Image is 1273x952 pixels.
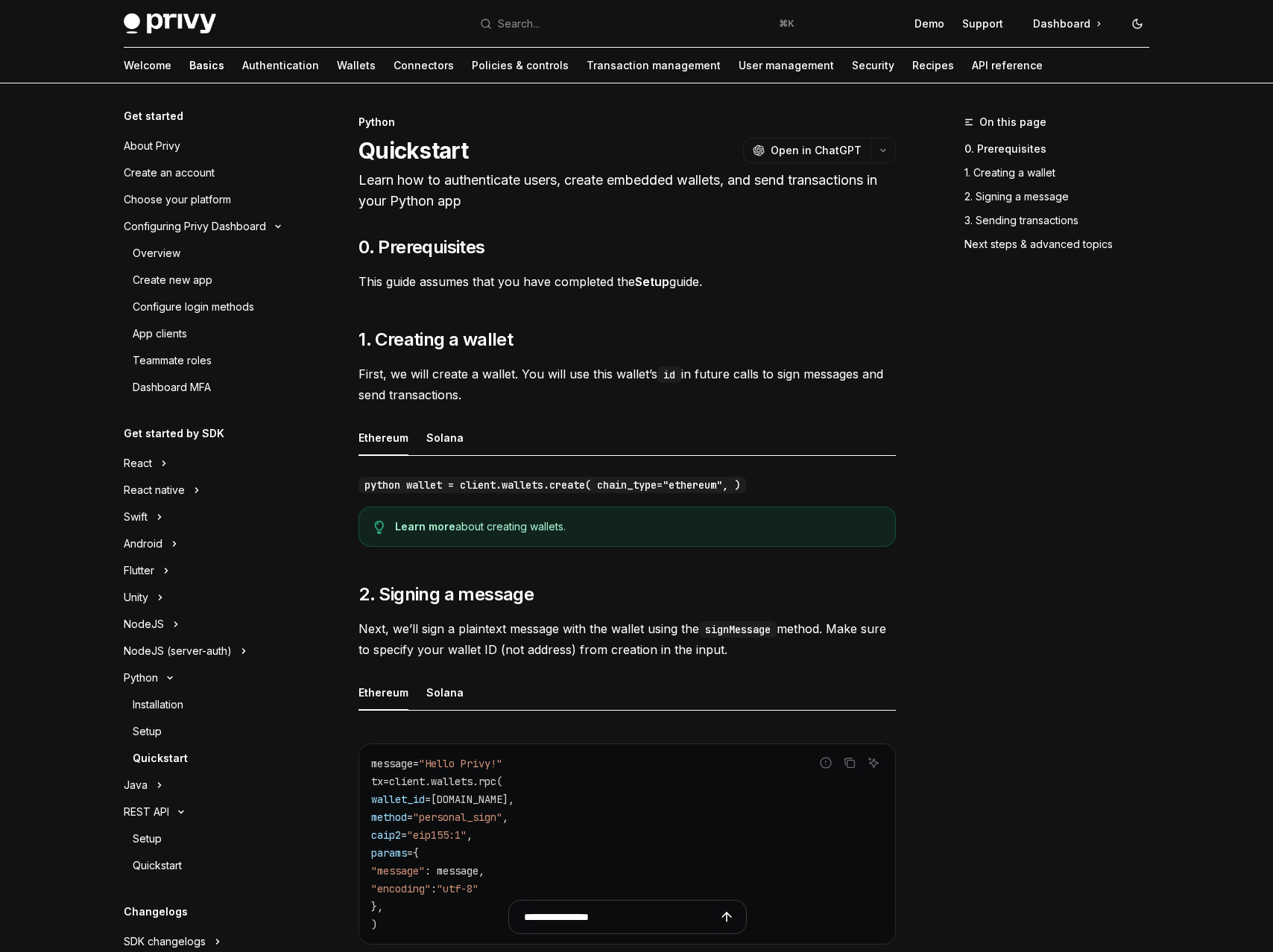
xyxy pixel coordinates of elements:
div: Create an account [124,164,215,182]
a: Quickstart [112,745,303,772]
span: First, we will create a wallet. You will use this wallet’s in future calls to sign messages and s... [358,364,896,405]
p: Learn how to authenticate users, create embedded wallets, and send transactions in your Python app [358,170,896,212]
span: = [425,793,431,806]
span: = [407,810,413,824]
div: App clients [133,325,187,343]
button: Send message [716,907,737,927]
span: caip2 [371,828,401,842]
span: wallet_id [371,793,425,806]
a: Wallets [337,48,376,83]
code: python wallet = client.wallets.create( chain_type="ethereum", ) [358,477,746,493]
button: Ethereum [358,675,408,710]
span: = [401,828,407,842]
a: User management [739,48,834,83]
button: Search...⌘K [470,10,803,37]
a: Choose your platform [112,186,303,213]
span: 2. Signing a message [358,583,534,606]
div: Search... [498,15,540,33]
button: Solana [426,420,464,455]
button: Toggle dark mode [1125,12,1149,36]
div: NodeJS (server-auth) [124,642,232,660]
a: About Privy [112,133,303,159]
span: { [413,846,419,860]
a: Setup [635,274,669,289]
div: NodeJS [124,615,164,633]
code: signMessage [699,621,777,638]
span: "Hello Privy!" [419,757,502,770]
div: about creating wallets. [395,519,880,534]
a: Create an account [112,159,303,186]
div: Choose your platform [124,191,231,209]
a: 0. Prerequisites [964,137,1161,161]
a: Basics [189,48,224,83]
h5: Get started by SDK [124,425,224,442]
div: Setup [133,830,162,848]
div: Flutter [124,562,154,580]
a: 2. Signing a message [964,185,1161,209]
div: Create new app [133,271,212,289]
a: Setup [112,825,303,852]
span: client.wallets.rpc( [389,775,502,788]
span: "eip155:1" [407,828,467,842]
a: Security [852,48,894,83]
span: "personal_sign" [413,810,502,824]
a: Authentication [242,48,319,83]
span: 1. Creating a wallet [358,328,513,352]
span: Next, we’ll sign a plaintext message with the wallet using the method. Make sure to specify your ... [358,618,896,660]
div: React [124,454,152,472]
a: Dashboard [1021,12,1114,36]
button: Solana [426,675,464,710]
span: = [383,775,389,788]
a: Teammate roles [112,347,303,374]
div: Teammate roles [133,352,212,369]
div: About Privy [124,137,180,155]
button: Ethereum [358,420,408,455]
h5: Get started [124,107,183,125]
span: 0. Prerequisites [358,235,484,259]
div: Setup [133,723,162,740]
a: 3. Sending transactions [964,209,1161,232]
a: Policies & controls [472,48,569,83]
a: Create new app [112,267,303,293]
code: id [657,366,681,383]
a: Next steps & advanced topics [964,232,1161,256]
h5: Changelogs [124,903,188,921]
a: Demo [915,16,944,31]
div: SDK changelogs [124,933,206,951]
svg: Tip [374,521,385,534]
div: Configuring Privy Dashboard [124,218,266,235]
div: Overview [133,244,180,262]
span: : message, [425,864,484,878]
span: On this page [979,113,1046,131]
a: Quickstart [112,852,303,879]
div: Unity [124,588,148,606]
span: method [371,810,407,824]
a: Connectors [394,48,454,83]
span: = [413,757,419,770]
a: 1. Creating a wallet [964,161,1161,185]
a: Installation [112,691,303,718]
div: Swift [124,508,148,526]
span: [DOMAIN_NAME], [431,793,514,806]
span: Dashboard [1033,16,1090,31]
div: Java [124,776,148,794]
span: params [371,846,407,860]
span: , [467,828,473,842]
span: = [407,846,413,860]
span: tx [371,775,383,788]
span: "encoding" [371,882,431,895]
span: , [502,810,508,824]
a: Setup [112,718,303,745]
div: REST API [124,803,169,821]
div: Configure login methods [133,298,254,316]
a: Learn more [395,520,455,533]
a: Transaction management [587,48,721,83]
button: Ask AI [864,753,883,772]
a: App clients [112,320,303,347]
a: Dashboard MFA [112,374,303,401]
div: Installation [133,696,183,714]
h1: Quickstart [358,137,469,164]
a: Support [962,16,1003,31]
div: React native [124,481,185,499]
div: Dashboard MFA [133,378,211,396]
